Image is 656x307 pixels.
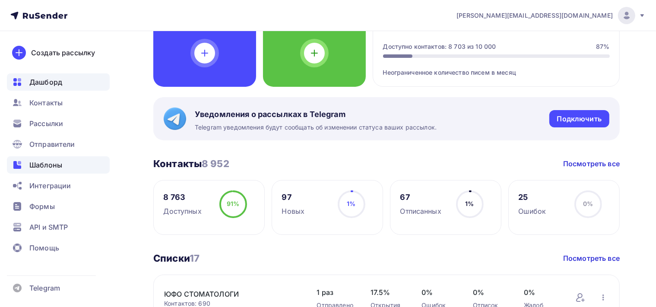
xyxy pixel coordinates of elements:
a: Дашборд [7,73,110,91]
span: Уведомления о рассылках в Telegram [195,109,437,120]
a: Посмотреть все [563,158,620,169]
span: Telegram уведомления будут сообщать об изменении статуса ваших рассылок. [195,123,437,132]
div: 87% [596,42,609,51]
span: Рассылки [29,118,63,129]
a: Рассылки [7,115,110,132]
span: 0% [421,287,455,298]
span: 1% [347,200,355,207]
a: Формы [7,198,110,215]
span: Интеграции [29,180,71,191]
a: Посмотреть все [563,253,620,263]
a: ЮФО СТОМАТОЛОГИ [164,289,300,299]
a: Шаблоны [7,156,110,174]
div: 8 763 [164,192,202,203]
span: Помощь [29,243,59,253]
span: 0% [524,287,558,298]
div: Отписанных [400,206,441,216]
span: Дашборд [29,77,62,87]
span: 0% [583,200,593,207]
a: Отправители [7,136,110,153]
div: 97 [282,192,305,203]
span: 1 раз [317,287,353,298]
div: 25 [519,192,546,203]
a: [PERSON_NAME][EMAIL_ADDRESS][DOMAIN_NAME] [456,7,646,24]
div: Доступно контактов: 8 703 из 10 000 [383,42,496,51]
h3: Контакты [153,158,229,170]
span: Формы [29,201,55,212]
span: Шаблоны [29,160,62,170]
h3: Списки [153,252,200,264]
span: API и SMTP [29,222,68,232]
span: [PERSON_NAME][EMAIL_ADDRESS][DOMAIN_NAME] [456,11,613,20]
div: Новых [282,206,305,216]
div: Доступных [164,206,202,216]
span: 0% [473,287,507,298]
a: Контакты [7,94,110,111]
div: Создать рассылку [31,47,95,58]
span: Контакты [29,98,63,108]
span: Telegram [29,283,60,293]
div: 67 [400,192,441,203]
span: 17.5% [371,287,404,298]
span: 17 [190,253,200,264]
span: 91% [227,200,239,207]
div: Подключить [557,114,602,124]
div: Ошибок [519,206,546,216]
div: Неограниченное количество писем в месяц [383,58,610,77]
span: 1% [465,200,474,207]
span: 8 952 [202,158,229,169]
span: Отправители [29,139,75,149]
